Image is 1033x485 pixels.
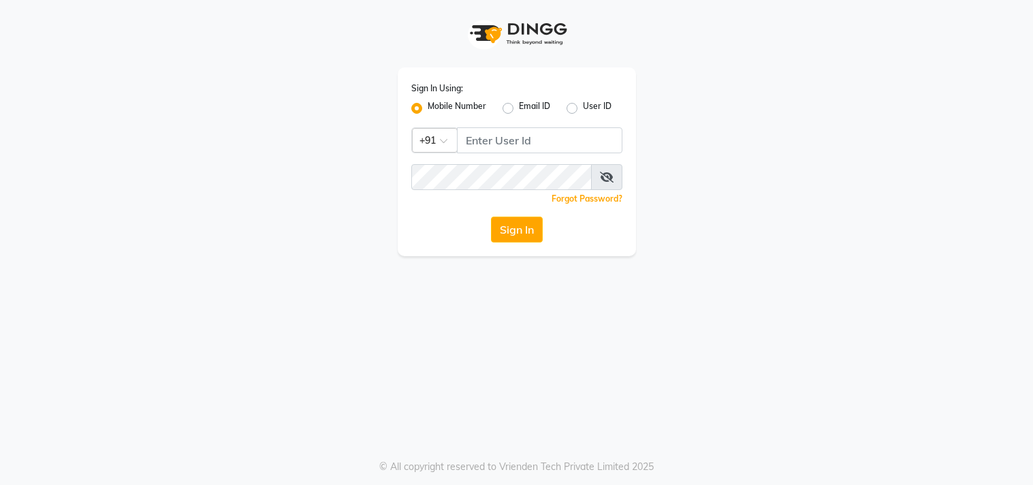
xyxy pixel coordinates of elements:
[583,100,611,116] label: User ID
[462,14,571,54] img: logo1.svg
[411,82,463,95] label: Sign In Using:
[519,100,550,116] label: Email ID
[428,100,486,116] label: Mobile Number
[491,217,543,242] button: Sign In
[457,127,622,153] input: Username
[552,193,622,204] a: Forgot Password?
[411,164,592,190] input: Username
